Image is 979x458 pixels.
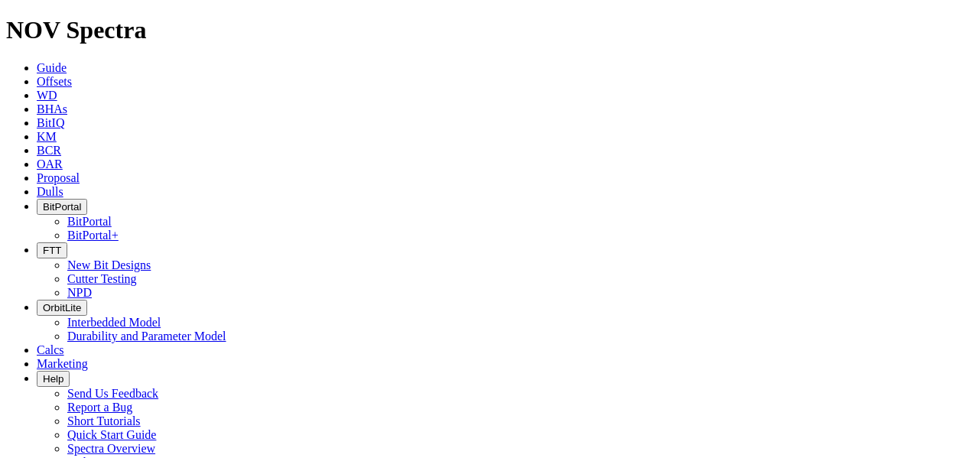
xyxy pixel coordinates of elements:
a: New Bit Designs [67,258,151,271]
a: Interbedded Model [67,316,161,329]
a: BitPortal+ [67,229,119,242]
a: Cutter Testing [67,272,137,285]
a: BitPortal [67,215,112,228]
span: BitPortal [43,201,81,213]
a: Short Tutorials [67,414,141,427]
a: Offsets [37,75,72,88]
a: Marketing [37,357,88,370]
a: Quick Start Guide [67,428,156,441]
button: FTT [37,242,67,258]
a: BHAs [37,102,67,115]
a: Spectra Overview [67,442,155,455]
a: Send Us Feedback [67,387,158,400]
a: Dulls [37,185,63,198]
span: FTT [43,245,61,256]
h1: NOV Spectra [6,16,973,44]
button: BitPortal [37,199,87,215]
a: OAR [37,158,63,171]
span: Help [43,373,63,385]
a: Durability and Parameter Model [67,330,226,343]
a: BCR [37,144,61,157]
a: Calcs [37,343,64,356]
a: BitIQ [37,116,64,129]
a: WD [37,89,57,102]
a: Proposal [37,171,80,184]
a: Report a Bug [67,401,132,414]
span: OrbitLite [43,302,81,313]
a: KM [37,130,57,143]
a: NPD [67,286,92,299]
a: Guide [37,61,67,74]
button: Help [37,371,70,387]
button: OrbitLite [37,300,87,316]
